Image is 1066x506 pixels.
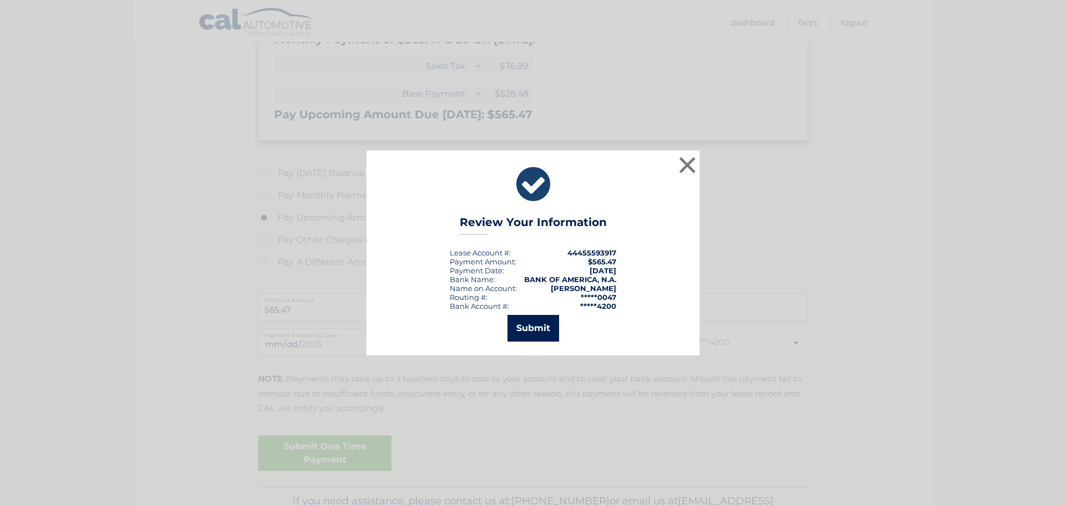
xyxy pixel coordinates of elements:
[676,154,698,176] button: ×
[524,275,616,284] strong: BANK OF AMERICA, N.A.
[450,257,516,266] div: Payment Amount:
[450,302,509,310] div: Bank Account #:
[450,275,495,284] div: Bank Name:
[450,248,511,257] div: Lease Account #:
[450,293,487,302] div: Routing #:
[507,315,559,342] button: Submit
[450,266,504,275] div: :
[460,216,607,235] h3: Review Your Information
[450,284,517,293] div: Name on Account:
[551,284,616,293] strong: [PERSON_NAME]
[590,266,616,275] span: [DATE]
[450,266,502,275] span: Payment Date
[588,257,616,266] span: $565.47
[567,248,616,257] strong: 44455593917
